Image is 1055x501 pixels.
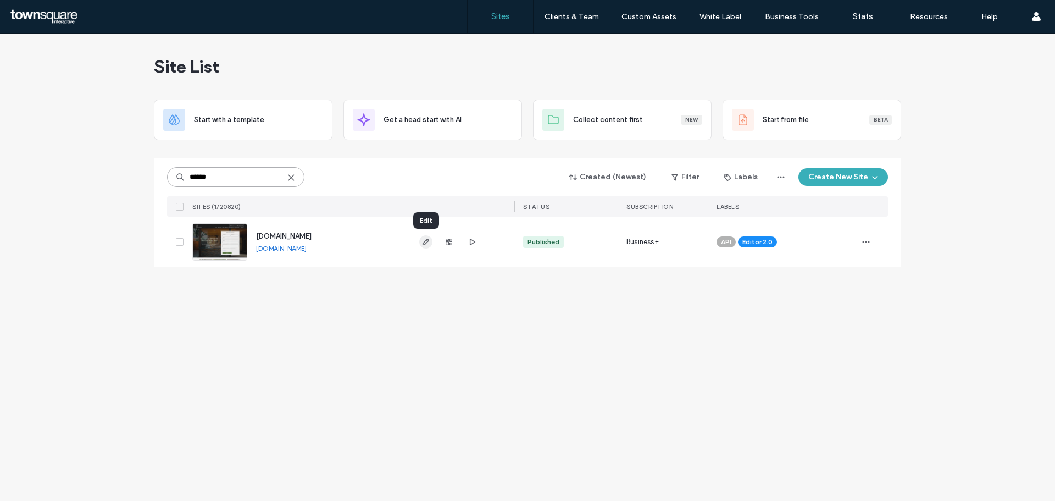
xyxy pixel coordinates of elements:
[714,168,768,186] button: Labels
[798,168,888,186] button: Create New Site
[626,203,673,211] span: SUBSCRIPTION
[723,100,901,140] div: Start from fileBeta
[869,115,892,125] div: Beta
[681,115,702,125] div: New
[194,114,264,125] span: Start with a template
[699,12,741,21] label: White Label
[660,168,710,186] button: Filter
[533,100,712,140] div: Collect content firstNew
[742,237,773,247] span: Editor 2.0
[560,168,656,186] button: Created (Newest)
[981,12,998,21] label: Help
[621,12,676,21] label: Custom Assets
[545,12,599,21] label: Clients & Team
[256,232,312,240] a: [DOMAIN_NAME]
[763,114,809,125] span: Start from file
[384,114,462,125] span: Get a head start with AI
[717,203,739,211] span: LABELS
[192,203,241,211] span: SITES (1/20820)
[721,237,731,247] span: API
[256,244,307,252] a: [DOMAIN_NAME]
[573,114,643,125] span: Collect content first
[154,100,332,140] div: Start with a template
[154,56,219,78] span: Site List
[626,236,659,247] span: Business+
[765,12,819,21] label: Business Tools
[491,12,510,21] label: Sites
[853,12,873,21] label: Stats
[413,212,439,229] div: Edit
[527,237,559,247] div: Published
[343,100,522,140] div: Get a head start with AI
[910,12,948,21] label: Resources
[523,203,549,211] span: STATUS
[25,8,47,18] span: Help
